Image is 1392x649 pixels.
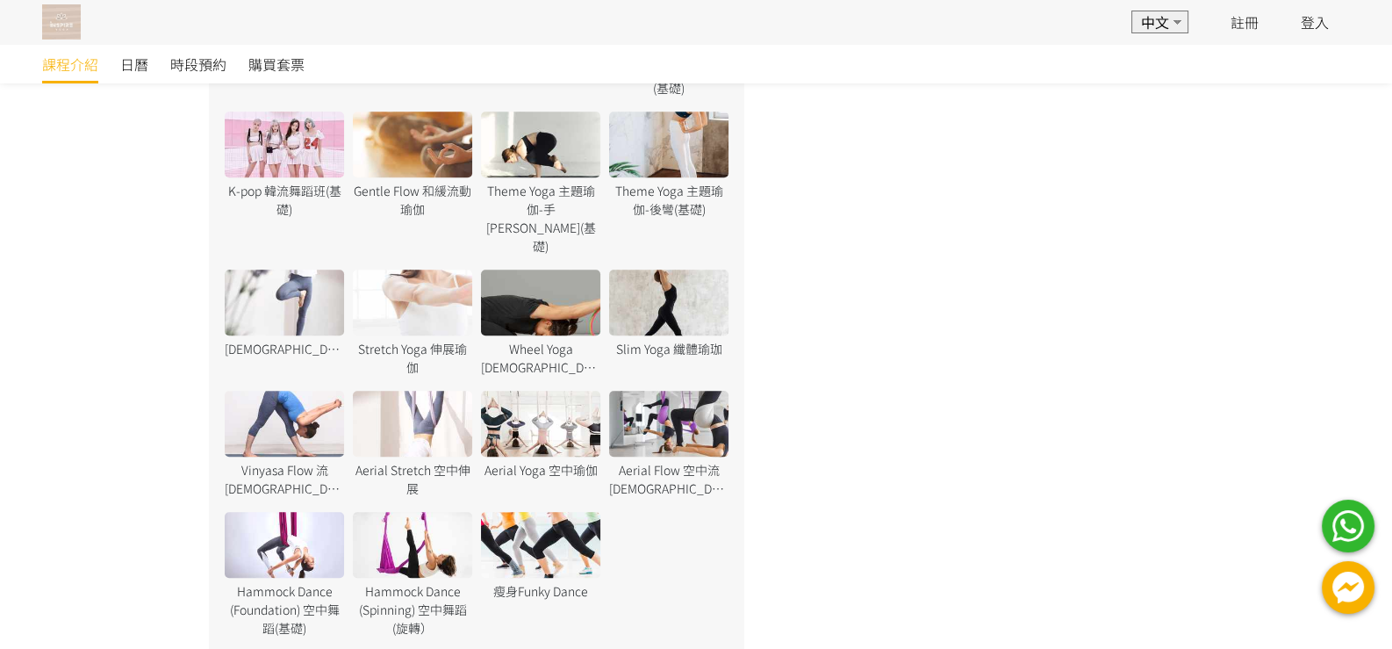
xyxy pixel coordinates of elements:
span: 課程介紹 [42,54,98,75]
span: 日曆 [120,54,148,75]
a: 日曆 [120,45,148,83]
a: 登入 [1301,11,1329,32]
div: K-pop 韓流舞蹈班(基礎) [225,182,344,219]
div: Theme Yoga 主題瑜伽-後彎(基礎) [609,182,728,219]
div: Vinyasa Flow 流[DEMOGRAPHIC_DATA] [225,461,344,498]
span: 時段預約 [170,54,226,75]
div: Theme Yoga 主題瑜伽-手[PERSON_NAME](基礎) [481,182,600,256]
div: Aerial Yoga 空中瑜伽 [481,461,600,480]
span: 購買套票 [248,54,305,75]
a: 購買套票 [248,45,305,83]
a: 時段預約 [170,45,226,83]
div: Aerial Stretch 空中伸展 [353,461,472,498]
a: 註冊 [1231,11,1259,32]
div: Stretch Yoga 伸展瑜伽 [353,340,472,377]
div: Hammock Dance (Foundation) 空中舞蹈(基礎) [225,582,344,638]
img: T57dtJh47iSJKDtQ57dN6xVUMYY2M0XQuGF02OI4.png [42,4,81,40]
div: [DEMOGRAPHIC_DATA] [225,340,344,358]
div: Wheel Yoga [DEMOGRAPHIC_DATA] [481,340,600,377]
div: 瘦身Funky Dance [481,582,600,601]
div: Gentle Flow 和緩流動瑜伽 [353,182,472,219]
div: Aerial Flow 空中流[DEMOGRAPHIC_DATA] [609,461,728,498]
div: Slim Yoga 纖體瑜珈 [609,340,728,358]
div: Hammock Dance (Spinning) 空中舞蹈(旋轉） [353,582,472,638]
a: 課程介紹 [42,45,98,83]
